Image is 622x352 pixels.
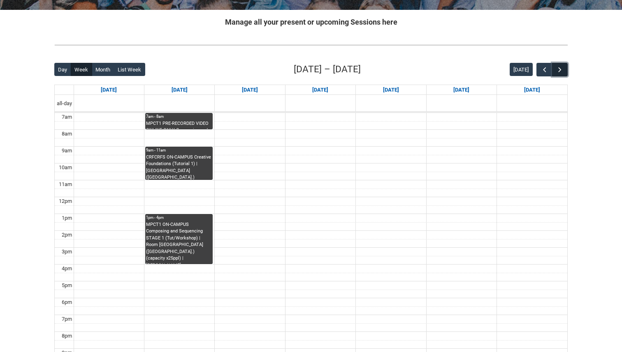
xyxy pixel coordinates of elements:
div: 2pm [60,231,74,239]
div: 8pm [60,332,74,340]
h2: Manage all your present or upcoming Sessions here [54,16,568,28]
a: Go to August 17, 2025 [99,85,118,95]
a: Go to August 23, 2025 [522,85,542,95]
div: 1pm [60,214,74,222]
button: Next Week [552,63,568,76]
div: 7am [60,113,74,121]
button: List Week [114,63,145,76]
a: Go to August 19, 2025 [240,85,260,95]
div: 9am [60,147,74,155]
div: MPCT1 ON-CAMPUS Composing and Sequencing STAGE 1 (Tut/Workshop) | Room [GEOGRAPHIC_DATA] ([GEOGRA... [146,221,212,264]
button: Previous Week [536,63,552,76]
a: Go to August 20, 2025 [311,85,330,95]
button: Day [54,63,71,76]
button: Month [92,63,114,76]
div: 8am [60,130,74,138]
div: 3pm [60,248,74,256]
div: 4pm [60,265,74,273]
div: CRFCRFS ON-CAMPUS Creative Foundations (Tutorial 1) | [GEOGRAPHIC_DATA] ([GEOGRAPHIC_DATA].) (cap... [146,154,212,180]
h2: [DATE] – [DATE] [294,62,361,76]
img: REDU_GREY_LINE [54,41,568,49]
button: [DATE] [510,63,533,76]
div: 6pm [60,298,74,306]
div: MPCT1 PRE-RECORDED VIDEO ONLINE ONLY Composing and Sequencing (Lecture) | Online | [PERSON_NAME] [146,120,212,129]
div: 10am [57,163,74,172]
a: Go to August 18, 2025 [170,85,189,95]
div: 5pm [60,281,74,290]
a: Go to August 22, 2025 [452,85,471,95]
div: 11am [57,180,74,189]
div: 12pm [57,197,74,205]
a: Go to August 21, 2025 [381,85,401,95]
div: 9am - 11am [146,147,212,153]
div: 7am - 8am [146,114,212,120]
span: all-day [55,99,74,108]
div: 1pm - 4pm [146,215,212,221]
button: Week [71,63,92,76]
div: 7pm [60,315,74,323]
